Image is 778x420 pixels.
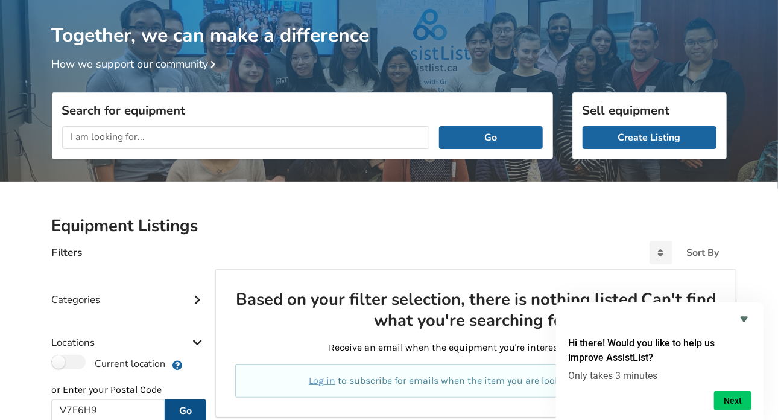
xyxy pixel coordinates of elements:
p: or Enter your Postal Code [52,383,206,397]
div: Sort By [687,248,719,258]
h2: Hi there! Would you like to help us improve AssistList? [568,336,751,365]
label: Current location [52,355,166,371]
input: I am looking for... [62,126,430,149]
a: Log in [309,375,335,386]
div: Hi there! Would you like to help us improve AssistList? [568,312,751,410]
button: Next question [714,391,751,410]
h2: Based on your filter selection, there is nothing listed. Can't find what you're searching for? [235,289,716,332]
p: Receive an email when the equipment you're interested in is listed! [235,341,716,355]
h3: Search for equipment [62,103,543,118]
div: Locations [52,312,206,355]
p: to subscribe for emails when the item you are looking for is available. [250,374,701,388]
button: Go [439,126,542,149]
h2: Equipment Listings [52,215,727,237]
h3: Sell equipment [583,103,716,118]
a: How we support our community [52,57,221,71]
h4: Filters [52,246,83,259]
p: Only takes 3 minutes [568,370,751,381]
button: Hide survey [737,312,751,326]
a: Create Listing [583,126,716,149]
div: Categories [52,269,206,312]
